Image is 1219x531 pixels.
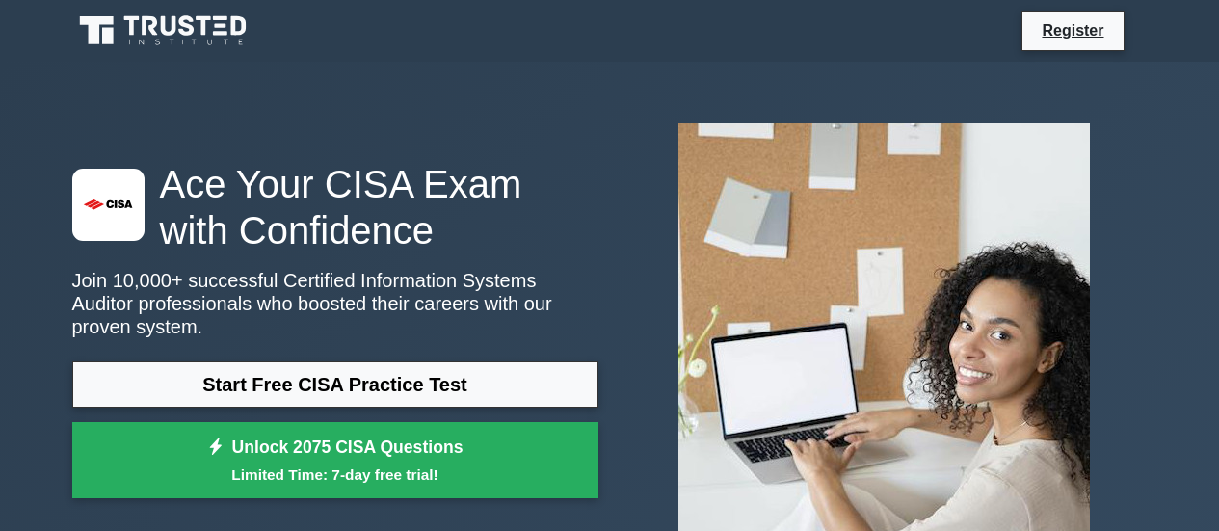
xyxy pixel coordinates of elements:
small: Limited Time: 7-day free trial! [96,464,574,486]
p: Join 10,000+ successful Certified Information Systems Auditor professionals who boosted their car... [72,269,598,338]
a: Register [1030,18,1115,42]
h1: Ace Your CISA Exam with Confidence [72,161,598,253]
a: Unlock 2075 CISA QuestionsLimited Time: 7-day free trial! [72,422,598,499]
a: Start Free CISA Practice Test [72,361,598,408]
